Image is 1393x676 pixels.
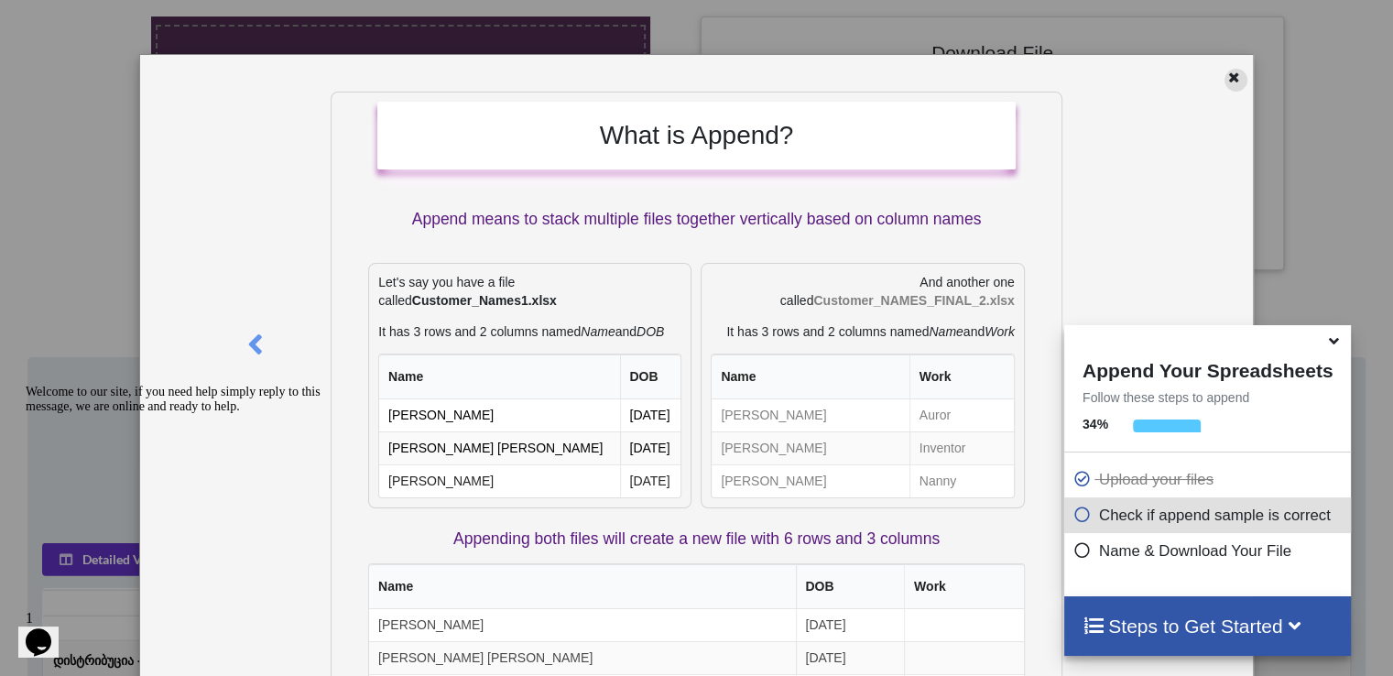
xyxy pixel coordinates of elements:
[909,464,1014,497] td: Nanny
[412,293,557,308] b: Customer_Names1.xlsx
[18,377,348,594] iframe: chat widget
[1064,388,1351,407] p: Follow these steps to append
[904,564,1024,609] th: Work
[620,399,681,431] td: [DATE]
[7,7,337,37] div: Welcome to our site, if you need help simply reply to this message, we are online and ready to help.
[1083,417,1108,431] b: 34 %
[378,322,681,341] p: It has 3 rows and 2 columns named and
[711,322,1014,341] p: It has 3 rows and 2 columns named and
[985,324,1015,339] i: Work
[18,603,77,658] iframe: chat widget
[369,564,795,609] th: Name
[368,528,1025,551] p: Appending both files will create a new file with 6 rows and 3 columns
[712,354,909,399] th: Name
[379,399,619,431] td: [PERSON_NAME]
[379,431,619,464] td: [PERSON_NAME] [PERSON_NAME]
[378,273,681,310] p: Let's say you have a file called
[379,464,619,497] td: [PERSON_NAME]
[637,324,664,339] i: DOB
[909,399,1014,431] td: Auror
[369,609,795,641] td: [PERSON_NAME]
[711,273,1014,310] p: And another one called
[712,399,909,431] td: [PERSON_NAME]
[620,464,681,497] td: [DATE]
[813,293,1014,308] b: Customer_NAMES_FINAL_2.xlsx
[1073,540,1346,562] p: Name & Download Your File
[581,324,615,339] i: Name
[796,609,905,641] td: [DATE]
[369,641,795,674] td: [PERSON_NAME] [PERSON_NAME]
[1064,354,1351,382] h4: Append Your Spreadsheets
[1083,615,1333,638] h4: Steps to Get Started
[712,431,909,464] td: [PERSON_NAME]
[379,354,619,399] th: Name
[796,641,905,674] td: [DATE]
[909,431,1014,464] td: Inventor
[929,324,963,339] i: Name
[620,431,681,464] td: [DATE]
[1073,468,1346,491] p: Upload your files
[377,208,1016,231] p: Append means to stack multiple files together vertically based on column names
[909,354,1014,399] th: Work
[620,354,681,399] th: DOB
[396,120,997,151] h2: What is Append?
[796,564,905,609] th: DOB
[1073,504,1346,527] p: Check if append sample is correct
[7,7,302,36] span: Welcome to our site, if you need help simply reply to this message, we are online and ready to help.
[712,464,909,497] td: [PERSON_NAME]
